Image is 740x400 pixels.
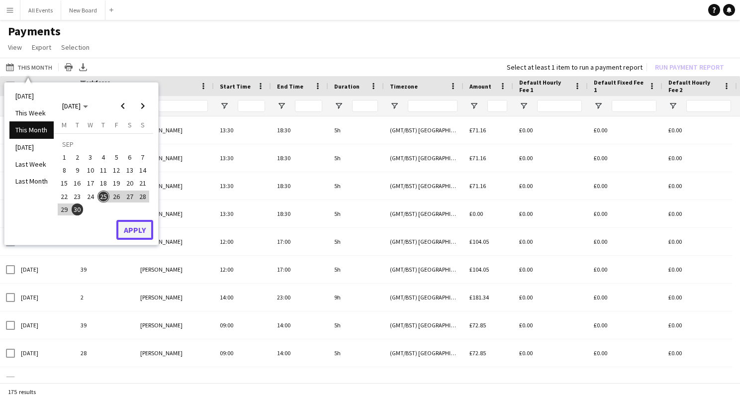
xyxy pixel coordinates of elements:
[328,228,384,255] div: 5h
[140,321,183,329] span: [PERSON_NAME]
[469,238,489,245] span: £104.05
[384,116,463,144] div: (GMT/BST) [GEOGRAPHIC_DATA]
[214,144,271,172] div: 13:30
[140,126,183,134] span: [PERSON_NAME]
[220,101,229,110] button: Open Filter Menu
[469,83,491,90] span: Amount
[71,190,84,203] button: 23-09-2025
[214,367,271,395] div: 09:00
[686,100,731,112] input: Default Hourly Fee 2 Filter Input
[662,116,737,144] div: £0.00
[594,79,645,94] span: Default Fixed Fee 1
[469,182,486,190] span: £71.16
[123,177,136,190] button: 20-09-2025
[58,151,71,164] button: 01-09-2025
[9,121,54,138] li: This Month
[113,96,133,116] button: Previous month
[15,339,75,367] div: [DATE]
[57,41,93,54] a: Selection
[123,190,136,203] button: 27-09-2025
[71,203,84,216] button: 30-09-2025
[662,256,737,283] div: £0.00
[75,367,134,395] div: 26
[384,339,463,367] div: (GMT/BST) [GEOGRAPHIC_DATA]
[214,311,271,339] div: 09:00
[662,144,737,172] div: £0.00
[214,228,271,255] div: 12:00
[97,151,109,163] span: 4
[15,367,75,395] div: [DATE]
[408,100,458,112] input: Timezone Filter Input
[110,191,122,202] span: 26
[513,144,588,172] div: £0.00
[97,177,110,190] button: 18-09-2025
[110,151,123,164] button: 05-09-2025
[15,256,75,283] div: [DATE]
[158,100,208,112] input: Name Filter Input
[58,203,71,216] button: 29-09-2025
[72,178,84,190] span: 16
[662,172,737,200] div: £0.00
[58,191,70,202] span: 22
[271,311,328,339] div: 14:00
[72,164,84,176] span: 9
[220,83,251,90] span: Start Time
[277,101,286,110] button: Open Filter Menu
[328,116,384,144] div: 5h
[71,151,84,164] button: 02-09-2025
[214,116,271,144] div: 13:30
[214,256,271,283] div: 12:00
[469,210,483,217] span: £0.00
[137,191,149,202] span: 28
[110,164,123,177] button: 12-09-2025
[384,172,463,200] div: (GMT/BST) [GEOGRAPHIC_DATA]
[390,101,399,110] button: Open Filter Menu
[124,191,136,202] span: 27
[20,0,61,20] button: All Events
[588,228,662,255] div: £0.00
[140,182,183,190] span: [PERSON_NAME]
[513,284,588,311] div: £0.00
[334,83,360,90] span: Duration
[271,367,328,395] div: 14:00
[328,311,384,339] div: 5h
[662,367,737,395] div: £0.00
[271,172,328,200] div: 18:30
[513,367,588,395] div: £0.00
[136,190,149,203] button: 28-09-2025
[588,116,662,144] div: £0.00
[71,164,84,177] button: 09-09-2025
[668,101,677,110] button: Open Filter Menu
[4,61,54,73] button: This Month
[513,172,588,200] div: £0.00
[513,311,588,339] div: £0.00
[588,311,662,339] div: £0.00
[238,100,265,112] input: Start Time Filter Input
[128,120,132,129] span: S
[8,43,22,52] span: View
[62,101,81,110] span: [DATE]
[334,101,343,110] button: Open Filter Menu
[662,200,737,227] div: £0.00
[75,256,134,283] div: 39
[137,151,149,163] span: 7
[124,151,136,163] span: 6
[513,116,588,144] div: £0.00
[84,164,97,177] button: 10-09-2025
[469,294,489,301] span: £181.34
[97,191,109,202] span: 25
[58,97,92,115] button: Choose month and year
[136,177,149,190] button: 21-09-2025
[140,154,183,162] span: [PERSON_NAME]
[75,339,134,367] div: 28
[136,151,149,164] button: 07-09-2025
[9,156,54,173] li: Last Week
[328,367,384,395] div: 5h
[328,172,384,200] div: 5h
[110,178,122,190] span: 19
[588,144,662,172] div: £0.00
[110,151,122,163] span: 5
[15,311,75,339] div: [DATE]
[469,349,486,357] span: £72.85
[214,200,271,227] div: 13:30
